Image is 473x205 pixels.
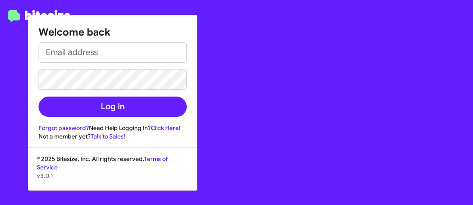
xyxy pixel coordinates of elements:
[37,155,168,171] a: Terms of Service
[28,155,197,190] div: © 2025 Bitesize, Inc. All rights reserved.
[39,132,187,141] div: Not a member yet?
[37,172,188,180] p: v3.0.1
[39,124,89,132] a: Forgot password?
[91,133,125,140] a: Talk to Sales!
[151,124,180,132] a: Click Here!
[39,42,187,63] input: Email address
[39,25,187,39] h1: Welcome back
[39,97,187,117] button: Log In
[39,124,187,132] div: Need Help Logging In?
